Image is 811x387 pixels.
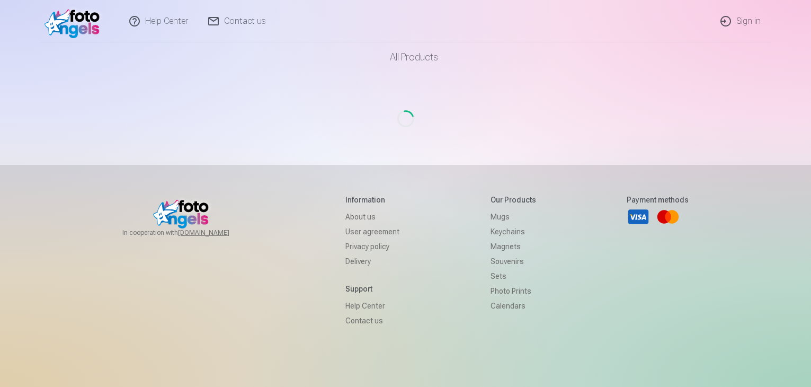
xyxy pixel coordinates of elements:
a: Privacy policy [345,239,399,254]
a: Mugs [491,209,536,224]
a: Contact us [345,313,399,328]
a: Magnets [491,239,536,254]
a: Mastercard [656,205,680,228]
a: Sets [491,269,536,284]
a: Souvenirs [491,254,536,269]
h5: Our products [491,195,536,205]
h5: Payment methods [627,195,689,205]
a: [DOMAIN_NAME] [178,228,255,237]
a: About us [345,209,399,224]
a: Photo prints [491,284,536,298]
a: Calendars [491,298,536,313]
a: Help Center [345,298,399,313]
a: Delivery [345,254,399,269]
a: Keychains [491,224,536,239]
a: Visa [627,205,650,228]
a: User agreement [345,224,399,239]
a: All products [360,42,451,72]
h5: Support [345,284,399,294]
h5: Information [345,195,399,205]
span: In cooperation with [122,228,255,237]
img: /fa1 [44,4,105,38]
